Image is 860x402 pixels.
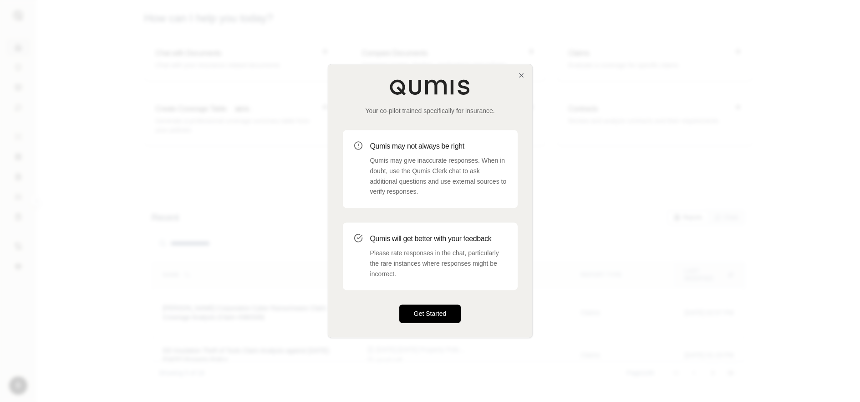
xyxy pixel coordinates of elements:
p: Please rate responses in the chat, particularly the rare instances where responses might be incor... [370,248,507,279]
h3: Qumis may not always be right [370,141,507,152]
p: Your co-pilot trained specifically for insurance. [343,106,518,115]
img: Qumis Logo [389,79,471,95]
p: Qumis may give inaccurate responses. When in doubt, use the Qumis Clerk chat to ask additional qu... [370,155,507,197]
h3: Qumis will get better with your feedback [370,233,507,244]
button: Get Started [399,305,461,323]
